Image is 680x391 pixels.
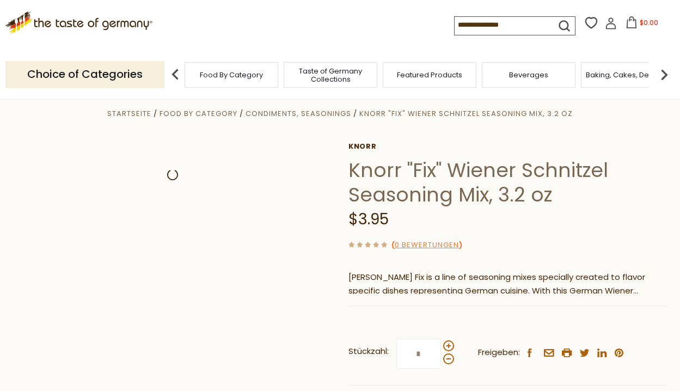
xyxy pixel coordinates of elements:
[478,346,520,359] span: Freigeben:
[348,142,667,151] a: Knorr
[246,108,351,119] a: Condiments, Seasonings
[396,339,441,369] input: Stückzahl:
[5,61,164,88] p: Choice of Categories
[509,71,548,79] a: Beverages
[397,71,462,79] a: Featured Products
[348,345,389,358] strong: Stückzahl:
[164,64,186,85] img: previous arrow
[160,108,237,119] a: Food By Category
[348,271,667,298] p: [PERSON_NAME] Fix is a line of seasoning mixes specially created to flavor specific dishes repres...
[395,240,459,251] a: 0 Bewertungen
[653,64,675,85] img: next arrow
[619,16,665,33] button: $0.00
[200,71,263,79] a: Food By Category
[391,240,462,250] span: ( )
[348,209,389,230] span: $3.95
[287,67,374,83] a: Taste of Germany Collections
[348,158,667,207] h1: Knorr "Fix" Wiener Schnitzel Seasoning Mix, 3.2 oz
[107,108,151,119] a: Startseite
[640,18,658,27] span: $0.00
[359,108,573,119] a: Knorr "Fix" Wiener Schnitzel Seasoning Mix, 3.2 oz
[586,71,670,79] a: Baking, Cakes, Desserts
